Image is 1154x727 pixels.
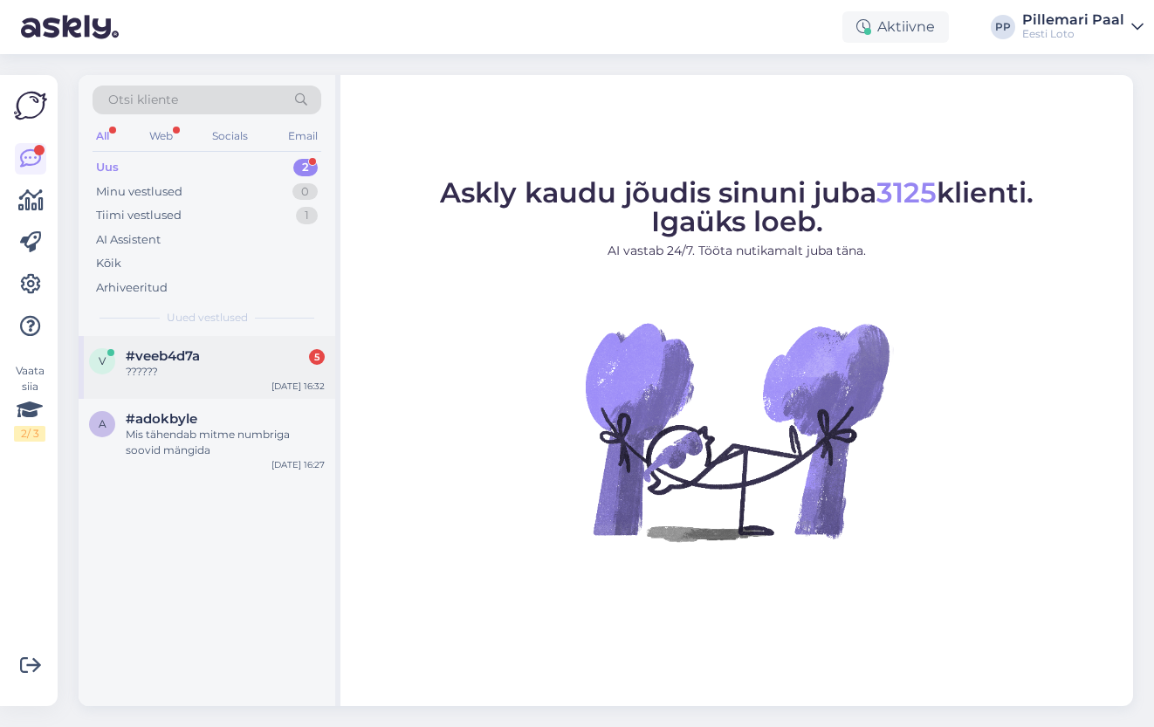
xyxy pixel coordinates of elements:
div: 2 / 3 [14,426,45,442]
div: Arhiveeritud [96,279,168,297]
div: PP [991,15,1015,39]
div: Mis tähendab mitme numbriga soovid mängida [126,427,325,458]
span: Uued vestlused [167,310,248,326]
div: ?????? [126,364,325,380]
div: AI Assistent [96,231,161,249]
div: 1 [296,207,318,224]
div: [DATE] 16:27 [271,458,325,471]
div: Kõik [96,255,121,272]
div: [DATE] 16:32 [271,380,325,393]
div: Eesti Loto [1022,27,1124,41]
img: Askly Logo [14,89,47,122]
span: Otsi kliente [108,91,178,109]
div: Web [146,125,176,147]
span: Askly kaudu jõudis sinuni juba klienti. Igaüks loeb. [440,175,1034,238]
div: Tiimi vestlused [96,207,182,224]
div: Uus [96,159,119,176]
div: 2 [293,159,318,176]
div: All [93,125,113,147]
span: a [99,417,106,430]
div: Aktiivne [842,11,949,43]
img: No Chat active [580,274,894,588]
div: 5 [309,349,325,365]
div: 0 [292,183,318,201]
div: Pillemari Paal [1022,13,1124,27]
div: Email [285,125,321,147]
span: 3125 [876,175,937,209]
span: v [99,354,106,367]
div: Vaata siia [14,363,45,442]
p: AI vastab 24/7. Tööta nutikamalt juba täna. [440,242,1034,260]
span: #veeb4d7a [126,348,200,364]
div: Minu vestlused [96,183,182,201]
a: Pillemari PaalEesti Loto [1022,13,1144,41]
div: Socials [209,125,251,147]
span: #adokbyle [126,411,197,427]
